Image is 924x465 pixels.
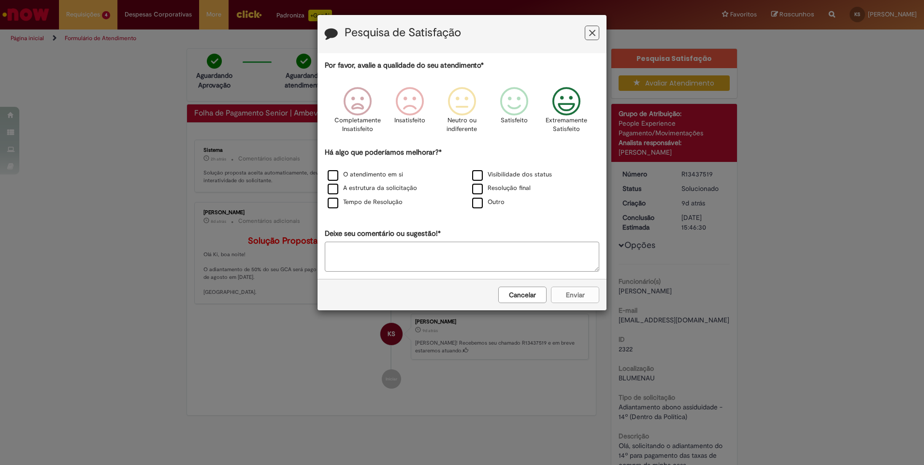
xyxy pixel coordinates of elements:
[472,184,531,193] label: Resolução final
[332,80,382,146] div: Completamente Insatisfeito
[501,116,528,125] p: Satisfeito
[325,229,441,239] label: Deixe seu comentário ou sugestão!*
[546,116,587,134] p: Extremamente Satisfeito
[325,60,484,71] label: Por favor, avalie a qualidade do seu atendimento*
[345,27,461,39] label: Pesquisa de Satisfação
[445,116,479,134] p: Neutro ou indiferente
[328,198,403,207] label: Tempo de Resolução
[385,80,434,146] div: Insatisfeito
[498,287,547,303] button: Cancelar
[328,170,403,179] label: O atendimento em si
[334,116,381,134] p: Completamente Insatisfeito
[472,198,505,207] label: Outro
[542,80,591,146] div: Extremamente Satisfeito
[325,147,599,210] div: Há algo que poderíamos melhorar?*
[328,184,417,193] label: A estrutura da solicitação
[437,80,487,146] div: Neutro ou indiferente
[472,170,552,179] label: Visibilidade dos status
[490,80,539,146] div: Satisfeito
[394,116,425,125] p: Insatisfeito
